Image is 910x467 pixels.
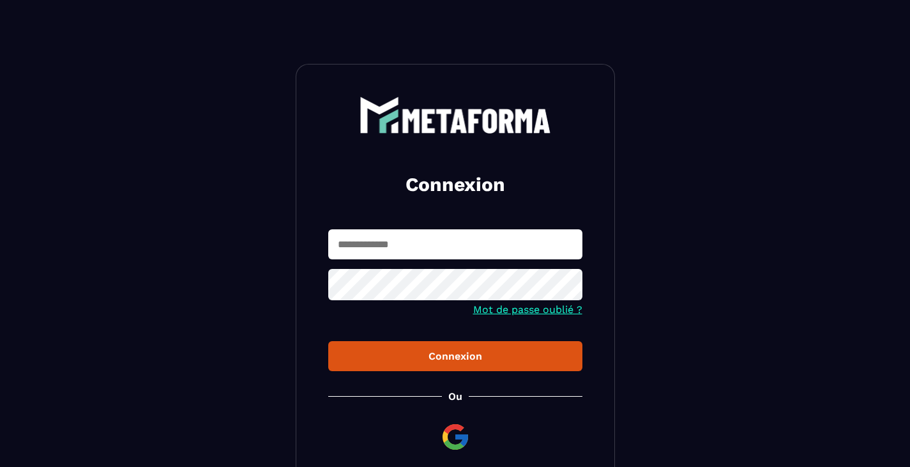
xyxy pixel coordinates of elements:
[344,172,567,197] h2: Connexion
[338,350,572,362] div: Connexion
[328,341,582,371] button: Connexion
[473,303,582,316] a: Mot de passe oublié ?
[440,422,471,452] img: google
[328,96,582,134] a: logo
[360,96,551,134] img: logo
[448,390,462,402] p: Ou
